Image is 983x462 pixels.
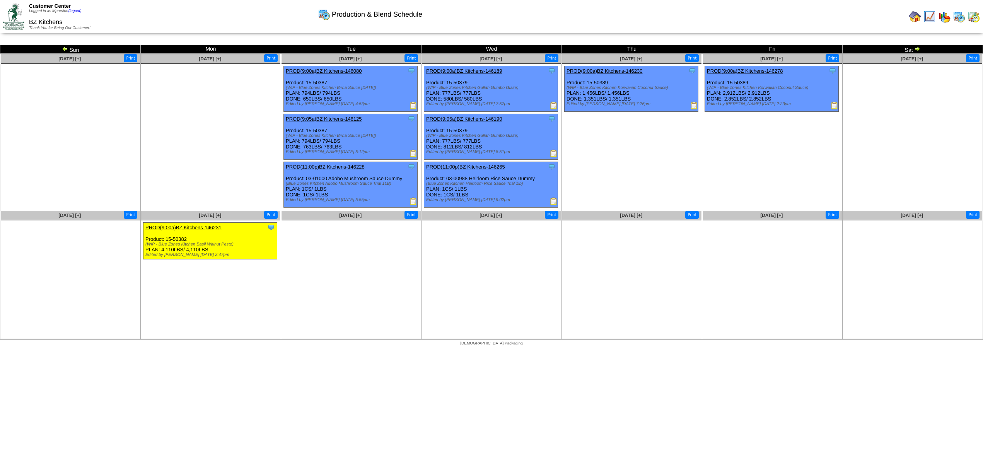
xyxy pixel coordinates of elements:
span: BZ Kitchens [29,19,62,26]
a: [DATE] [+] [199,213,221,218]
img: Tooltip [267,223,275,231]
div: Edited by [PERSON_NAME] [DATE] 5:12pm [286,150,417,154]
button: Print [685,54,699,62]
div: Edited by [PERSON_NAME] [DATE] 7:26pm [567,102,698,106]
div: (WIP - Blue Zones Kitchen Korwaiian Coconut Sauce) [567,85,698,90]
a: [DATE] [+] [901,56,923,61]
a: PROD(11:00p)BZ Kitchens-146228 [286,164,365,170]
div: Product: 15-50389 PLAN: 2,912LBS / 2,912LBS DONE: 2,852LBS / 2,852LBS [705,66,839,112]
img: Tooltip [688,67,696,75]
a: [DATE] [+] [620,56,642,61]
a: [DATE] [+] [620,213,642,218]
td: Sun [0,45,141,54]
div: Product: 15-50387 PLAN: 794LBS / 794LBS DONE: 763LBS / 763LBS [284,114,418,160]
button: Print [545,211,558,219]
img: Production Report [831,102,838,109]
button: Print [264,211,278,219]
a: PROD(9:05a)BZ Kitchens-146190 [426,116,502,122]
div: Product: 15-50379 PLAN: 777LBS / 777LBS DONE: 580LBS / 580LBS [424,66,558,112]
div: Edited by [PERSON_NAME] [DATE] 8:51pm [426,150,558,154]
img: calendarinout.gif [968,10,980,23]
a: [DATE] [+] [480,56,502,61]
td: Wed [422,45,562,54]
div: (WIP - Blue Zones Kitchen Korwaiian Coconut Sauce) [707,85,838,90]
span: Logged in as Mpreston [29,9,82,13]
td: Tue [281,45,422,54]
a: [DATE] [+] [58,56,81,61]
img: Tooltip [548,67,556,75]
span: Production & Blend Schedule [332,10,422,19]
a: [DATE] [+] [760,56,783,61]
img: arrowright.gif [914,46,920,52]
a: [DATE] [+] [339,213,362,218]
img: Tooltip [408,67,415,75]
a: PROD(9:00a)BZ Kitchens-146278 [707,68,783,74]
div: Product: 15-50387 PLAN: 794LBS / 794LBS DONE: 650LBS / 650LBS [284,66,418,112]
img: arrowleft.gif [62,46,68,52]
div: (WIP - Blue Zones Kitchen Birria Sauce [DATE]) [286,133,417,138]
div: (WIP - Blue Zones Kitchen Birria Sauce [DATE]) [286,85,417,90]
img: Tooltip [408,163,415,170]
div: (WIP - Blue Zones Kitchen Gullah Gumbo Glaze) [426,85,558,90]
a: PROD(9:05a)BZ Kitchens-146125 [286,116,362,122]
div: Edited by [PERSON_NAME] [DATE] 7:57pm [426,102,558,106]
div: (WIP - Blue Zones Kitchen Gullah Gumbo Glaze) [426,133,558,138]
span: [DATE] [+] [901,213,923,218]
a: [DATE] [+] [760,213,783,218]
span: Thank You for Being Our Customer! [29,26,90,30]
td: Thu [562,45,702,54]
a: (logout) [68,9,82,13]
div: Product: 03-01000 Adobo Mushroom Sauce Dummy PLAN: 1CS / 1LBS DONE: 1CS / 1LBS [284,162,418,208]
div: Edited by [PERSON_NAME] [DATE] 9:02pm [426,198,558,202]
button: Print [404,211,418,219]
div: Product: 15-50379 PLAN: 777LBS / 777LBS DONE: 812LBS / 812LBS [424,114,558,160]
img: Production Report [550,150,558,157]
a: [DATE] [+] [339,56,362,61]
img: Tooltip [548,115,556,123]
button: Print [124,211,137,219]
button: Print [826,211,839,219]
a: PROD(9:00a)BZ Kitchens-146080 [286,68,362,74]
a: [DATE] [+] [480,213,502,218]
div: Edited by [PERSON_NAME] [DATE] 4:53pm [286,102,417,106]
img: graph.gif [938,10,951,23]
a: PROD(9:00a)BZ Kitchens-146231 [145,225,222,230]
div: Product: 03-00988 Heirloom Rice Sauce Dummy PLAN: 1CS / 1LBS DONE: 1CS / 1LBS [424,162,558,208]
div: (Blue Zones Kitchen Heirloom Rice Sauce Trial 1lb) [426,181,558,186]
button: Print [404,54,418,62]
button: Print [966,54,980,62]
img: Production Report [410,198,417,205]
button: Print [264,54,278,62]
div: Edited by [PERSON_NAME] [DATE] 5:55pm [286,198,417,202]
div: Product: 15-50382 PLAN: 4,110LBS / 4,110LBS [143,223,277,259]
button: Print [124,54,137,62]
a: [DATE] [+] [58,213,81,218]
td: Sat [843,45,983,54]
td: Fri [702,45,843,54]
img: Tooltip [548,163,556,170]
button: Print [826,54,839,62]
img: Production Report [690,102,698,109]
img: Tooltip [408,115,415,123]
a: [DATE] [+] [199,56,221,61]
button: Print [966,211,980,219]
img: calendarprod.gif [953,10,965,23]
span: [DEMOGRAPHIC_DATA] Packaging [460,341,522,346]
img: Production Report [550,198,558,205]
div: (Blue Zones Kitchen Adobo Mushroom Sauce Trial 1LB) [286,181,417,186]
div: Product: 15-50389 PLAN: 1,456LBS / 1,456LBS DONE: 1,351LBS / 1,351LBS [565,66,698,112]
div: Edited by [PERSON_NAME] [DATE] 2:47pm [145,252,277,257]
img: line_graph.gif [923,10,936,23]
